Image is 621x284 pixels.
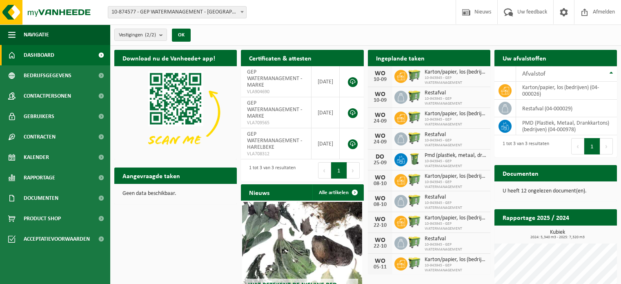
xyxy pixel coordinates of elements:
span: Restafval [425,132,486,138]
div: 25-09 [372,160,388,166]
div: 22-10 [372,223,388,228]
button: Next [600,138,613,154]
span: Karton/papier, los (bedrijven) [425,69,486,76]
div: WO [372,216,388,223]
button: Previous [571,138,584,154]
a: Alle artikelen [312,184,363,201]
div: WO [372,112,388,119]
span: Karton/papier, los (bedrijven) [425,173,486,180]
div: 10-09 [372,98,388,103]
div: 22-10 [372,244,388,249]
td: [DATE] [312,97,340,128]
div: WO [372,258,388,264]
span: 10-943945 - GEP WATERMANAGEMENT [425,76,486,85]
div: WO [372,237,388,244]
img: WB-0660-HPE-GN-50 [407,215,421,228]
div: 1 tot 3 van 3 resultaten [245,161,296,179]
span: Restafval [425,236,486,242]
h2: Download nu de Vanheede+ app! [114,50,223,66]
count: (2/2) [145,32,156,38]
span: 10-943945 - GEP WATERMANAGEMENT [425,117,486,127]
td: karton/papier, los (bedrijven) (04-000026) [516,82,617,100]
span: Dashboard [24,45,54,65]
div: 24-09 [372,119,388,124]
span: Acceptatievoorwaarden [24,229,90,249]
div: WO [372,91,388,98]
span: 10-943945 - GEP WATERMANAGEMENT [425,201,486,210]
span: Contracten [24,127,56,147]
button: 1 [584,138,600,154]
div: 08-10 [372,181,388,187]
span: Karton/papier, los (bedrijven) [425,257,486,263]
button: 1 [331,162,347,179]
span: Vestigingen [119,29,156,41]
span: Pmd (plastiek, metaal, drankkartons) (bedrijven) [425,152,486,159]
span: 10-943945 - GEP WATERMANAGEMENT [425,138,486,148]
h2: Nieuws [241,184,278,200]
button: Next [347,162,360,179]
span: GEP WATERMANAGEMENT - HARELBEKE [247,131,302,150]
div: WO [372,70,388,77]
span: Restafval [425,194,486,201]
span: 10-943945 - GEP WATERMANAGEMENT [425,180,486,190]
span: GEP WATERMANAGEMENT - MARKE [247,69,302,88]
img: WB-0660-HPE-GN-50 [407,131,421,145]
span: Rapportage [24,168,55,188]
img: WB-0240-HPE-GN-50 [407,152,421,166]
span: 10-943945 - GEP WATERMANAGEMENT [425,221,486,231]
h2: Certificaten & attesten [241,50,320,66]
span: 2024: 5,340 m3 - 2025: 7,320 m3 [499,235,617,239]
td: PMD (Plastiek, Metaal, Drankkartons) (bedrijven) (04-000978) [516,117,617,135]
h2: Rapportage 2025 / 2024 [494,209,577,225]
a: Bekijk rapportage [556,225,616,242]
span: Restafval [425,90,486,96]
div: WO [372,133,388,139]
span: 10-874577 - GEP WATERMANAGEMENT - HARELBEKE [108,7,246,18]
span: VLA709565 [247,120,305,126]
span: GEP WATERMANAGEMENT - MARKE [247,100,302,119]
td: [DATE] [312,128,340,159]
img: WB-0660-HPE-GN-50 [407,110,421,124]
span: Documenten [24,188,58,208]
span: 10-943945 - GEP WATERMANAGEMENT [425,263,486,273]
div: 10-09 [372,77,388,83]
span: Gebruikers [24,106,54,127]
img: WB-0660-HPE-GN-50 [407,256,421,270]
button: Vestigingen(2/2) [114,29,167,41]
span: 10-943945 - GEP WATERMANAGEMENT [425,96,486,106]
div: DO [372,154,388,160]
p: U heeft 12 ongelezen document(en). [503,188,609,194]
span: Product Shop [24,208,61,229]
span: 10-943945 - GEP WATERMANAGEMENT [425,159,486,169]
div: 05-11 [372,264,388,270]
div: WO [372,195,388,202]
div: WO [372,174,388,181]
span: 10-874577 - GEP WATERMANAGEMENT - HARELBEKE [108,6,247,18]
td: restafval (04-000029) [516,100,617,117]
span: Bedrijfsgegevens [24,65,71,86]
div: 08-10 [372,202,388,208]
span: VLA904690 [247,89,305,95]
span: 10-943945 - GEP WATERMANAGEMENT [425,242,486,252]
span: Afvalstof [522,71,545,77]
img: WB-0660-HPE-GN-50 [407,194,421,208]
h2: Uw afvalstoffen [494,50,554,66]
span: Navigatie [24,25,49,45]
h2: Documenten [494,165,547,181]
span: VLA708312 [247,151,305,157]
div: 1 tot 3 van 3 resultaten [499,137,549,155]
span: Kalender [24,147,49,168]
img: WB-0660-HPE-GN-50 [407,69,421,83]
div: 24-09 [372,139,388,145]
img: WB-0660-HPE-GN-50 [407,173,421,187]
h3: Kubiek [499,230,617,239]
button: OK [172,29,191,42]
span: Karton/papier, los (bedrijven) [425,111,486,117]
img: Download de VHEPlus App [114,66,237,158]
p: Geen data beschikbaar. [122,191,229,197]
span: Karton/papier, los (bedrijven) [425,215,486,221]
img: WB-0660-HPE-GN-50 [407,89,421,103]
td: [DATE] [312,66,340,97]
img: WB-0660-HPE-GN-50 [407,235,421,249]
button: Previous [318,162,331,179]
